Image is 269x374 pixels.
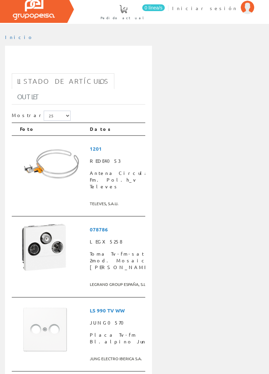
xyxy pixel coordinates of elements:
span: LEGX5258 [90,236,162,248]
span: TELEVES, S.A.U. [90,198,162,209]
label: Mostrar [12,111,71,121]
h1: Antena FM [12,57,145,70]
span: 1201 [90,143,162,155]
span: Iniciar sesión [172,5,237,11]
span: JUNG0570 [90,317,162,329]
span: Pedido actual [101,14,146,21]
span: Placa Tv-fm Bl.alpino Jung [90,329,162,348]
th: Datos [87,123,164,136]
span: REDE4053 [90,155,162,167]
a: Inicio [5,34,34,40]
span: LEGRAND GROUP ESPAÑA, S.L. [90,279,162,290]
a: Outlet [12,89,45,105]
span: JUNG ELECTRO IBERICA S.A. [90,353,162,364]
span: Antena Circular Fm. Pol.h_v Televes [90,167,162,193]
select: Mostrar [44,111,71,121]
span: LS 990 TV WW [90,304,162,317]
img: Foto artículo Antena Circular Fm. Pol.h_v Televes (192x127.872) [20,143,84,186]
a: Listado de artículos [12,73,114,89]
span: 0 línea/s [142,4,165,11]
span: 078786 [90,223,162,236]
th: Foto [17,123,87,136]
span: Toma Tv-fm-sat 2mod. Mosaic II [PERSON_NAME] [90,248,162,273]
img: Foto artículo Placa Tv-fm Bl.alpino Jung (150x150) [20,304,70,355]
img: Foto artículo Toma Tv-fm-sat 2mod. Mosaic II Legrand (150x150) [20,223,70,274]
